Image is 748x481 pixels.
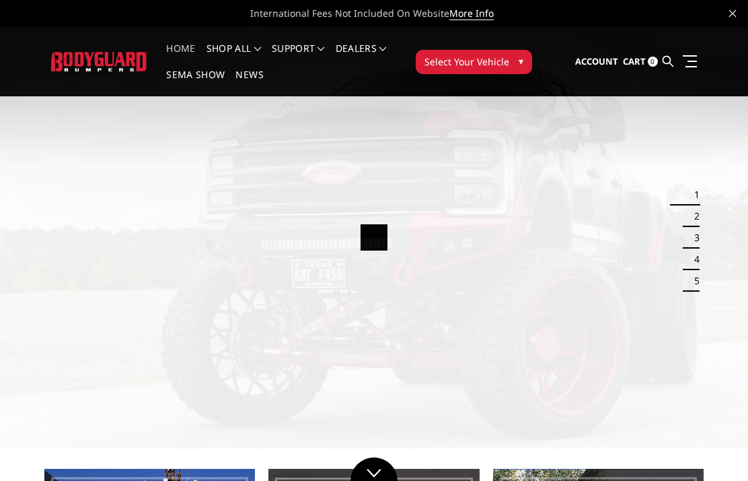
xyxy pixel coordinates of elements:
[623,55,646,67] span: Cart
[623,44,658,80] a: Cart 0
[519,54,523,68] span: ▾
[51,52,147,71] img: BODYGUARD BUMPERS
[207,44,261,70] a: shop all
[686,205,700,227] button: 2 of 5
[686,249,700,270] button: 4 of 5
[416,50,532,74] button: Select Your Vehicle
[575,44,618,80] a: Account
[350,457,398,481] a: Click to Down
[648,57,658,67] span: 0
[686,184,700,205] button: 1 of 5
[235,70,263,96] a: News
[686,270,700,292] button: 5 of 5
[166,70,225,96] a: SEMA Show
[424,55,509,69] span: Select Your Vehicle
[336,44,387,70] a: Dealers
[166,44,195,70] a: Home
[272,44,325,70] a: Support
[449,7,494,20] a: More Info
[575,55,618,67] span: Account
[686,227,700,249] button: 3 of 5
